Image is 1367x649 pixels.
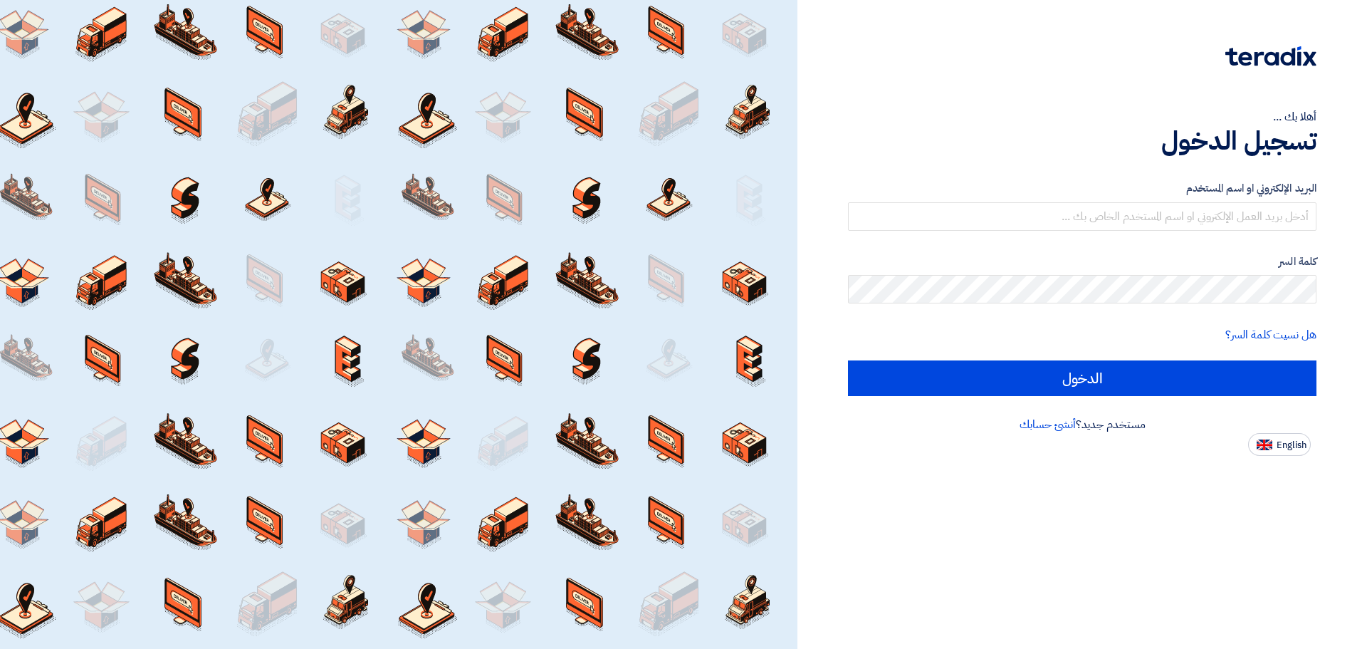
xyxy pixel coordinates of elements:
[848,254,1316,270] label: كلمة السر
[848,416,1316,433] div: مستخدم جديد؟
[1277,440,1306,450] span: English
[848,125,1316,157] h1: تسجيل الدخول
[848,360,1316,396] input: الدخول
[1257,440,1272,450] img: en-US.png
[848,108,1316,125] div: أهلا بك ...
[1225,46,1316,66] img: Teradix logo
[1225,326,1316,343] a: هل نسيت كلمة السر؟
[1020,416,1076,433] a: أنشئ حسابك
[848,202,1316,231] input: أدخل بريد العمل الإلكتروني او اسم المستخدم الخاص بك ...
[848,180,1316,197] label: البريد الإلكتروني او اسم المستخدم
[1248,433,1311,456] button: English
